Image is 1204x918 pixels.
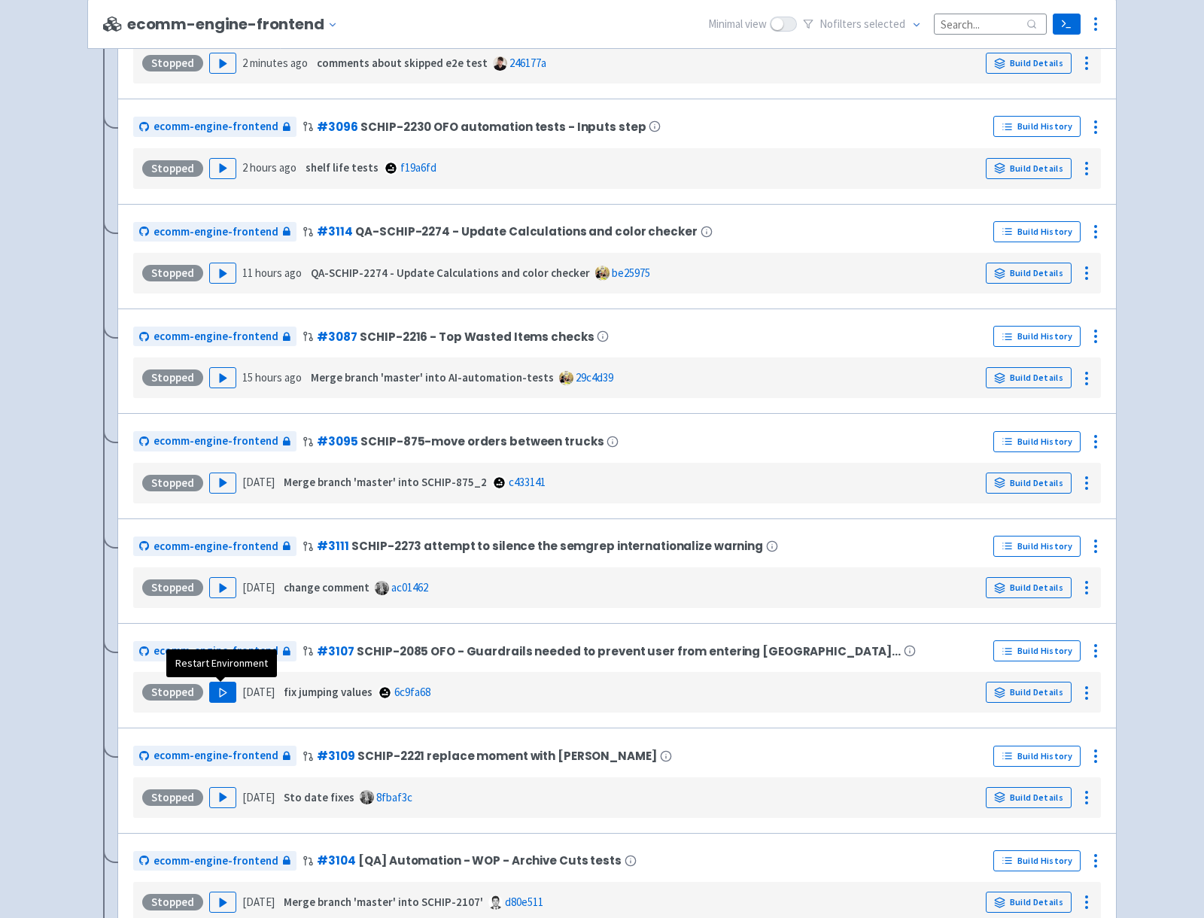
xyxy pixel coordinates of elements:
[242,685,275,699] time: [DATE]
[394,685,430,699] a: 6c9fa68
[355,225,697,238] span: QA-SCHIP-2274 - Update Calculations and color checker
[133,537,296,557] a: ecomm-engine-frontend
[242,370,302,385] time: 15 hours ago
[284,790,354,804] strong: Sto date fixes
[317,853,355,868] a: #3104
[209,263,236,284] button: Play
[242,266,302,280] time: 11 hours ago
[708,16,767,33] span: Minimal view
[986,682,1072,703] a: Build Details
[142,475,203,491] div: Stopped
[612,266,650,280] a: be25975
[986,367,1072,388] a: Build Details
[133,222,296,242] a: ecomm-engine-frontend
[509,475,546,489] a: c433141
[360,330,594,343] span: SCHIP-2216 - Top Wasted Items checks
[993,431,1081,452] a: Build History
[209,682,236,703] button: Play
[1053,14,1081,35] a: Terminal
[317,56,488,70] strong: comments about skipped e2e test
[934,14,1047,34] input: Search...
[819,16,905,33] span: No filter s
[209,53,236,74] button: Play
[133,851,296,871] a: ecomm-engine-frontend
[993,850,1081,871] a: Build History
[209,473,236,494] button: Play
[209,577,236,598] button: Play
[154,643,278,660] span: ecomm-engine-frontend
[993,640,1081,661] a: Build History
[986,892,1072,913] a: Build Details
[133,117,296,137] a: ecomm-engine-frontend
[993,326,1081,347] a: Build History
[127,16,344,33] button: ecomm-engine-frontend
[864,17,905,31] span: selected
[209,787,236,808] button: Play
[317,748,354,764] a: #3109
[154,118,278,135] span: ecomm-engine-frontend
[209,158,236,179] button: Play
[306,160,379,175] strong: shelf life tests
[360,435,604,448] span: SCHIP-875-move orders between trucks
[142,265,203,281] div: Stopped
[284,475,487,489] strong: Merge branch 'master' into SCHIP-875_2
[391,580,428,594] a: ac01462
[986,787,1072,808] a: Build Details
[209,367,236,388] button: Play
[360,120,646,133] span: SCHIP-2230 OFO automation tests - Inputs step
[993,536,1081,557] a: Build History
[133,641,296,661] a: ecomm-engine-frontend
[986,53,1072,74] a: Build Details
[133,327,296,347] a: ecomm-engine-frontend
[154,538,278,555] span: ecomm-engine-frontend
[133,431,296,451] a: ecomm-engine-frontend
[317,538,348,554] a: #3111
[242,475,275,489] time: [DATE]
[358,854,621,867] span: [QA] Automation - WOP - Archive Cuts tests
[284,895,483,909] strong: Merge branch 'master' into SCHIP-2107'
[209,892,236,913] button: Play
[986,473,1072,494] a: Build Details
[317,433,357,449] a: #3095
[142,579,203,596] div: Stopped
[284,580,369,594] strong: change comment
[242,160,296,175] time: 2 hours ago
[154,328,278,345] span: ecomm-engine-frontend
[317,329,357,345] a: #3087
[154,747,278,764] span: ecomm-engine-frontend
[376,790,412,804] a: 8fbaf3c
[576,370,613,385] a: 29c4d39
[142,894,203,910] div: Stopped
[317,643,354,659] a: #3107
[154,853,278,870] span: ecomm-engine-frontend
[242,790,275,804] time: [DATE]
[242,895,275,909] time: [DATE]
[133,746,296,766] a: ecomm-engine-frontend
[311,370,554,385] strong: Merge branch 'master' into AI-automation-tests
[154,433,278,450] span: ecomm-engine-frontend
[311,266,590,280] strong: QA-SCHIP-2274 - Update Calculations and color checker
[154,223,278,241] span: ecomm-engine-frontend
[357,749,656,762] span: SCHIP-2221 replace moment with [PERSON_NAME]
[986,577,1072,598] a: Build Details
[317,223,352,239] a: #3114
[993,221,1081,242] a: Build History
[242,580,275,594] time: [DATE]
[142,789,203,806] div: Stopped
[142,369,203,386] div: Stopped
[142,160,203,177] div: Stopped
[357,645,901,658] span: SCHIP-2085 OFO - Guardrails needed to prevent user from entering [GEOGRAPHIC_DATA]…
[400,160,436,175] a: f19a6fd
[351,540,763,552] span: SCHIP-2273 attempt to silence the semgrep internationalize warning
[986,158,1072,179] a: Build Details
[993,116,1081,137] a: Build History
[284,685,372,699] strong: fix jumping values
[986,263,1072,284] a: Build Details
[142,55,203,71] div: Stopped
[993,746,1081,767] a: Build History
[142,684,203,701] div: Stopped
[242,56,308,70] time: 2 minutes ago
[509,56,546,70] a: 246177a
[317,119,357,135] a: #3096
[505,895,543,909] a: d80e511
